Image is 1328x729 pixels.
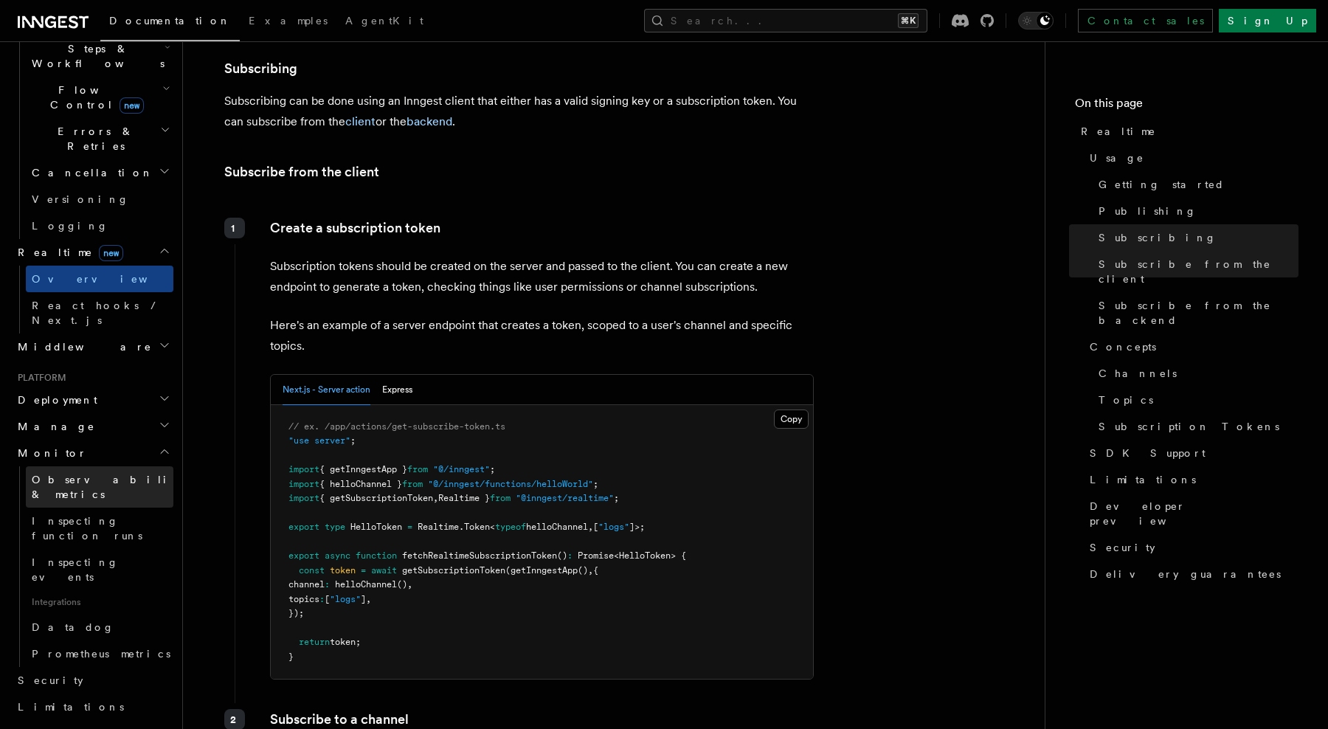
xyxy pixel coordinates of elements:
span: channel [288,579,325,590]
p: Subscribing can be done using an Inngest client that either has a valid signing key or a subscrip... [224,91,815,132]
div: Monitor [12,466,173,667]
span: from [407,464,428,474]
span: topics [288,594,319,604]
span: Usage [1090,151,1144,165]
span: Manage [12,419,95,434]
button: Toggle dark mode [1018,12,1054,30]
span: Realtime } [438,493,490,503]
span: . [459,522,464,532]
span: , [366,594,371,604]
span: Middleware [12,339,152,354]
span: "logs" [330,594,361,604]
a: Observability & metrics [26,466,173,508]
span: async [325,550,350,561]
span: Realtime [12,245,123,260]
button: Monitor [12,440,173,466]
span: ; [614,493,619,503]
span: [ [325,594,330,604]
span: import [288,464,319,474]
span: const [299,565,325,576]
span: : [325,579,330,590]
a: Limitations [1084,466,1298,493]
span: ; [490,464,495,474]
span: Deployment [12,393,97,407]
span: Subscribing [1099,230,1217,245]
span: from [490,493,511,503]
a: Usage [1084,145,1298,171]
span: helloChannel [526,522,588,532]
span: Datadog [32,621,114,633]
span: Realtime [418,522,459,532]
a: Limitations [12,694,173,720]
a: Documentation [100,4,240,41]
span: Inspecting function runs [32,515,142,542]
span: = [407,522,412,532]
a: Contact sales [1078,9,1213,32]
span: helloChannel [335,579,397,590]
a: Overview [26,266,173,292]
a: AgentKit [336,4,432,40]
span: { getInngestApp } [319,464,407,474]
p: Here's an example of a server endpoint that creates a token, scoped to a user's channel and speci... [270,315,814,356]
div: Realtimenew [12,266,173,334]
span: Flow Control [26,83,162,112]
span: ] [361,594,366,604]
span: // ex. /app/actions/get-subscribe-token.ts [288,421,505,432]
a: Examples [240,4,336,40]
a: Security [1084,534,1298,561]
span: Versioning [32,193,129,205]
span: Prometheus metrics [32,648,170,660]
p: Create a subscription token [270,218,814,238]
button: Steps & Workflows [26,35,173,77]
button: Copy [774,410,809,429]
span: export [288,522,319,532]
a: Subscribe from the client [1093,251,1298,292]
span: } [288,652,294,662]
a: Subscription Tokens [1093,413,1298,440]
span: () [557,550,567,561]
span: Logging [32,220,108,232]
span: "@/inngest" [433,464,490,474]
span: Observability & metrics [32,474,184,500]
a: Datadog [26,614,173,640]
a: Subscribing [1093,224,1298,251]
button: Manage [12,413,173,440]
a: Concepts [1084,334,1298,360]
h4: On this page [1075,94,1298,118]
a: React hooks / Next.js [26,292,173,334]
span: Getting started [1099,177,1225,192]
button: Middleware [12,334,173,360]
span: fetchRealtimeSubscriptionToken [402,550,557,561]
span: "logs" [598,522,629,532]
a: Prometheus metrics [26,640,173,667]
span: HelloToken [619,550,671,561]
span: Overview [32,273,184,285]
a: Subscribing [224,58,297,79]
span: }); [288,608,304,618]
span: Examples [249,15,328,27]
span: HelloToken [350,522,402,532]
span: > { [671,550,686,561]
div: Inngest Functions [12,9,173,239]
span: Topics [1099,393,1153,407]
span: return [299,637,330,647]
span: token [330,565,356,576]
span: Subscription Tokens [1099,419,1279,434]
a: Getting started [1093,171,1298,198]
span: Channels [1099,366,1177,381]
span: Platform [12,372,66,384]
span: Inspecting events [32,556,119,583]
span: ; [350,435,356,446]
a: Logging [26,213,173,239]
a: Versioning [26,186,173,213]
span: { [593,565,598,576]
span: token; [330,637,361,647]
span: Documentation [109,15,231,27]
span: "@/inngest/functions/helloWorld" [428,479,593,489]
span: { getSubscriptionToken [319,493,433,503]
span: : [567,550,573,561]
a: Security [12,667,173,694]
a: Sign Up [1219,9,1316,32]
span: getSubscriptionToken [402,565,505,576]
span: ; [593,479,598,489]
